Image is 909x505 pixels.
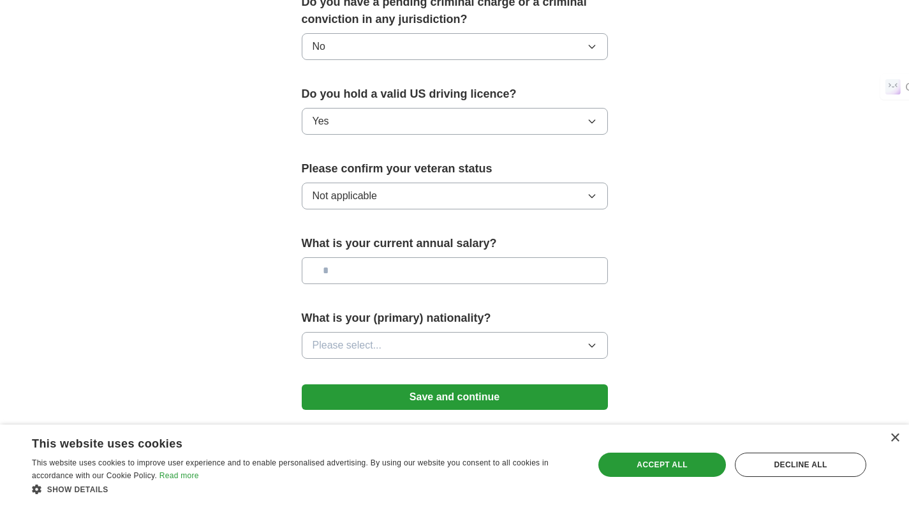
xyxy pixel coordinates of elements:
[313,338,382,353] span: Please select...
[302,235,608,252] label: What is your current annual salary?
[159,471,199,480] a: Read more, opens a new window
[32,432,545,451] div: This website uses cookies
[302,384,608,410] button: Save and continue
[47,485,108,494] span: Show details
[313,114,329,129] span: Yes
[598,453,726,477] div: Accept all
[302,310,608,327] label: What is your (primary) nationality?
[32,458,549,480] span: This website uses cookies to improve user experience and to enable personalised advertising. By u...
[302,108,608,135] button: Yes
[735,453,866,477] div: Decline all
[313,188,377,204] span: Not applicable
[302,86,608,103] label: Do you hold a valid US driving licence?
[302,33,608,60] button: No
[302,183,608,209] button: Not applicable
[32,483,577,495] div: Show details
[313,39,325,54] span: No
[302,332,608,359] button: Please select...
[890,433,899,443] div: Close
[302,160,608,177] label: Please confirm your veteran status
